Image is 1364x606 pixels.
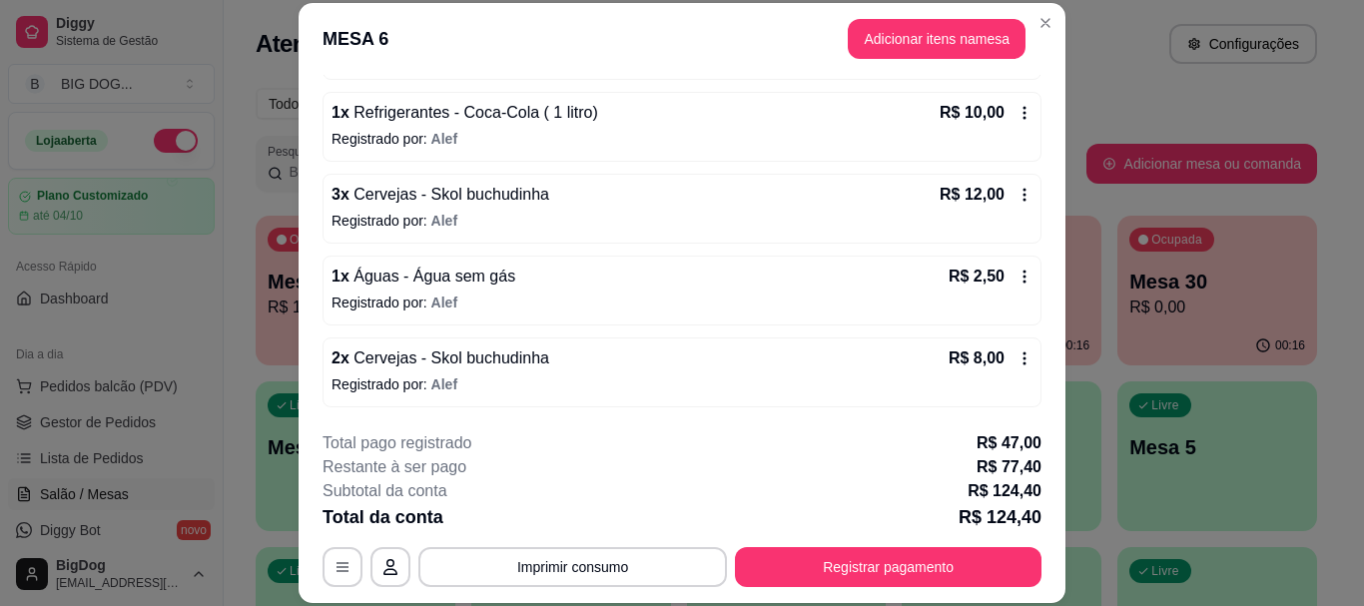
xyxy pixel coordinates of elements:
[332,129,1032,149] p: Registrado por:
[323,455,466,479] p: Restante à ser pago
[431,295,457,310] span: Alef
[332,183,549,207] p: 3 x
[349,186,549,203] span: Cervejas - Skol buchudinha
[735,547,1041,587] button: Registrar pagamento
[949,265,1005,289] p: R$ 2,50
[323,431,471,455] p: Total pago registrado
[977,431,1041,455] p: R$ 47,00
[299,3,1065,75] header: MESA 6
[323,503,443,531] p: Total da conta
[431,376,457,392] span: Alef
[349,104,598,121] span: Refrigerantes - Coca-Cola ( 1 litro)
[977,455,1041,479] p: R$ 77,40
[349,349,549,366] span: Cervejas - Skol buchudinha
[332,265,515,289] p: 1 x
[431,131,457,147] span: Alef
[349,268,515,285] span: Águas - Água sem gás
[1029,7,1061,39] button: Close
[332,293,1032,312] p: Registrado por:
[332,374,1032,394] p: Registrado por:
[431,213,457,229] span: Alef
[968,479,1041,503] p: R$ 124,40
[959,503,1041,531] p: R$ 124,40
[848,19,1025,59] button: Adicionar itens namesa
[418,547,727,587] button: Imprimir consumo
[949,346,1005,370] p: R$ 8,00
[332,101,598,125] p: 1 x
[332,211,1032,231] p: Registrado por:
[940,183,1005,207] p: R$ 12,00
[332,346,549,370] p: 2 x
[940,101,1005,125] p: R$ 10,00
[323,479,447,503] p: Subtotal da conta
